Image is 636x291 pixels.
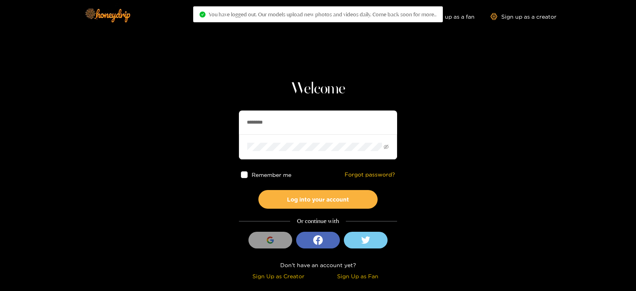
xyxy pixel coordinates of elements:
a: Sign up as a creator [491,13,556,20]
span: You have logged out. Our models upload new photos and videos daily. Come back soon for more.. [209,11,436,17]
a: Sign up as a fan [420,13,475,20]
div: Don't have an account yet? [239,260,397,270]
button: Log into your account [258,190,378,209]
span: check-circle [200,12,206,17]
h1: Welcome [239,80,397,99]
span: Remember me [252,172,291,178]
div: Or continue with [239,217,397,226]
div: Sign Up as Creator [241,272,316,281]
div: Sign Up as Fan [320,272,395,281]
a: Forgot password? [345,171,395,178]
span: eye-invisible [384,144,389,149]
